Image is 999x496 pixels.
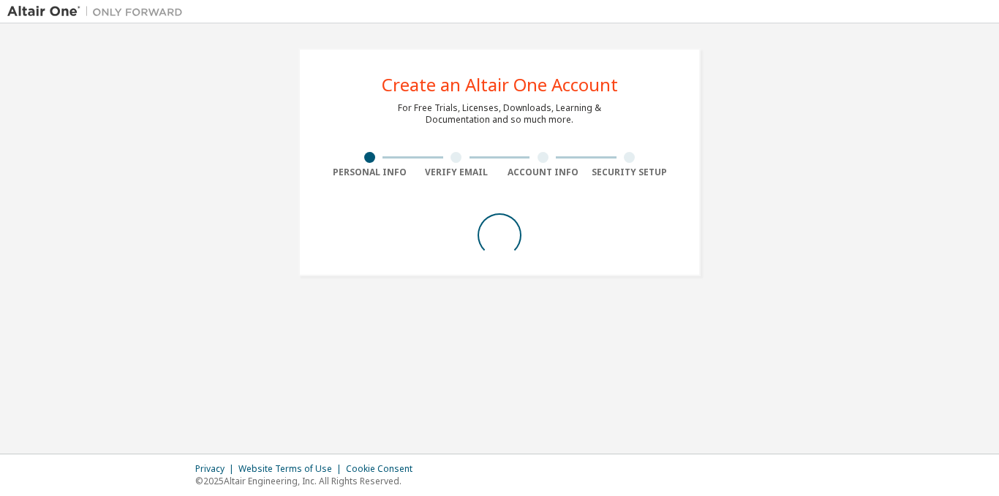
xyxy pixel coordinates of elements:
div: For Free Trials, Licenses, Downloads, Learning & Documentation and so much more. [398,102,601,126]
div: Personal Info [326,167,413,178]
img: Altair One [7,4,190,19]
div: Website Terms of Use [238,463,346,475]
div: Verify Email [413,167,500,178]
div: Security Setup [587,167,674,178]
div: Cookie Consent [346,463,421,475]
p: © 2025 Altair Engineering, Inc. All Rights Reserved. [195,475,421,487]
div: Privacy [195,463,238,475]
div: Account Info [499,167,587,178]
div: Create an Altair One Account [382,76,618,94]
